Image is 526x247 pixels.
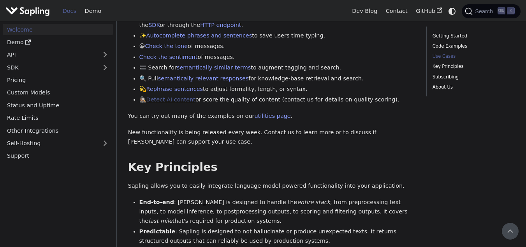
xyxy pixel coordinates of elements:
a: Other Integrations [3,125,113,136]
a: HTTP endpoint [200,22,241,28]
button: Switch between dark and light mode (currently system mode) [447,5,458,17]
a: Detect AI content [146,96,195,103]
button: Expand sidebar category 'SDK' [97,62,113,73]
a: Rephrase sentences [146,86,203,92]
li: : Sapling is designed to not hallucinate or produce unexpected texts. It returns structured outpu... [139,227,415,246]
strong: End-to-end [139,199,174,205]
a: Support [3,150,113,162]
a: semantically relevant responses [158,75,249,82]
li: 🔍 Pull for knowledge-base retrieval and search. [139,74,415,84]
h2: Key Principles [128,160,415,174]
a: Subscribing [433,73,512,81]
img: Sapling.ai [5,5,50,17]
a: Demo [3,37,113,48]
button: Scroll back to top [502,223,519,240]
li: 😀 of messages. [139,42,415,51]
a: Self-Hosting [3,138,113,149]
button: Expand sidebar category 'API' [97,49,113,60]
a: SDK [148,22,160,28]
a: Docs [58,5,81,17]
li: of messages. [139,53,415,62]
a: Demo [81,5,106,17]
a: Contact [382,5,412,17]
a: Status and Uptime [3,100,113,111]
button: Search (Ctrl+K) [462,4,520,18]
a: semantically similar terms [177,64,251,71]
a: Check the sentiment [139,54,198,60]
a: Autocomplete phrases and sentences [146,32,252,39]
li: 🟰 Search for to augment tagging and search. [139,63,415,73]
a: Sapling.ai [5,5,53,17]
a: Pricing [3,75,113,86]
span: Search [473,8,498,14]
li: 💫 to adjust formality, length, or syntax. [139,85,415,94]
a: SDK [3,62,97,73]
a: About Us [433,84,512,91]
li: ✨ to save users time typing. [139,31,415,41]
a: API [3,49,97,60]
em: entire stack [297,199,330,205]
p: New functionality is being released every week. Contact us to learn more or to discuss if [PERSON... [128,128,415,147]
kbd: K [507,7,515,14]
a: Welcome [3,24,113,35]
p: You can try out many of the examples on our . [128,112,415,121]
a: Code Examples [433,43,512,50]
a: Check the tone [145,43,188,49]
strong: Predictable [139,228,176,235]
em: last mile [148,218,172,224]
a: Key Principles [433,63,512,70]
a: Getting Started [433,32,512,40]
li: : [PERSON_NAME] is designed to handle the , from preprocessing text inputs, to model inference, t... [139,198,415,226]
a: Use Cases [433,53,512,60]
a: Dev Blog [348,5,381,17]
a: Custom Models [3,87,113,98]
li: 🕵🏽‍♀️ or score the quality of content (contact us for details on quality scoring). [139,95,415,105]
a: GitHub [412,5,446,17]
a: utilities page [254,113,290,119]
a: Rate Limits [3,112,113,124]
p: Sapling allows you to easily integrate language model-powered functionality into your application. [128,181,415,191]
